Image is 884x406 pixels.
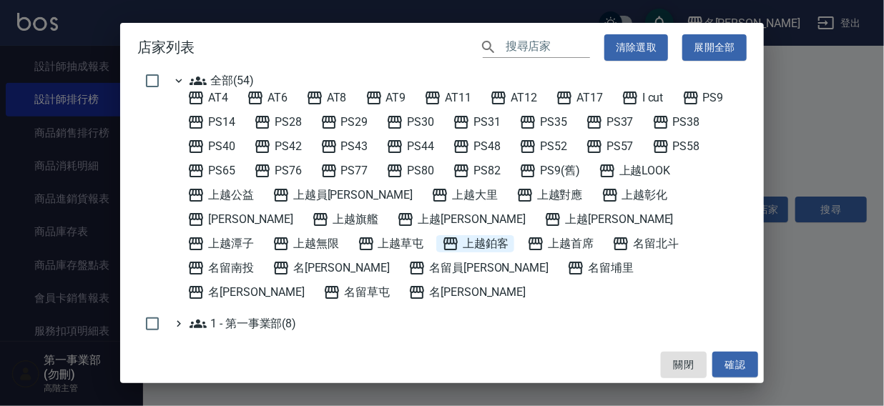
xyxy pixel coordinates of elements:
[312,211,378,228] span: 上越旗艦
[320,138,368,155] span: PS43
[386,138,434,155] span: PS44
[254,162,302,179] span: PS76
[254,138,302,155] span: PS42
[272,187,413,204] span: 上越員[PERSON_NAME]
[622,89,664,107] span: I cut
[247,89,288,107] span: AT6
[601,187,668,204] span: 上越彰化
[612,235,679,252] span: 名留北斗
[490,89,537,107] span: AT12
[453,162,501,179] span: PS82
[187,138,235,155] span: PS40
[306,89,347,107] span: AT8
[320,114,368,131] span: PS29
[187,187,254,204] span: 上越公益
[453,138,501,155] span: PS48
[408,259,549,277] span: 名留員[PERSON_NAME]
[599,162,671,179] span: 上越LOOK
[442,235,509,252] span: 上越鉑客
[453,114,501,131] span: PS31
[586,138,634,155] span: PS57
[187,89,228,107] span: AT4
[516,187,583,204] span: 上越對應
[424,89,471,107] span: AT11
[556,89,603,107] span: AT17
[323,284,390,301] span: 名留草屯
[272,259,390,277] span: 名[PERSON_NAME]
[254,114,302,131] span: PS28
[397,211,526,228] span: 上越[PERSON_NAME]
[712,352,758,378] button: 確認
[120,23,764,72] h2: 店家列表
[187,259,254,277] span: 名留南投
[187,114,235,131] span: PS14
[544,211,673,228] span: 上越[PERSON_NAME]
[187,211,293,228] span: [PERSON_NAME]
[567,259,634,277] span: 名留埔里
[386,162,434,179] span: PS80
[506,37,590,58] input: 搜尋店家
[187,235,254,252] span: 上越潭子
[187,284,305,301] span: 名[PERSON_NAME]
[682,34,747,61] button: 展開全部
[527,235,594,252] span: 上越首席
[190,72,254,89] span: 全部(54)
[365,89,406,107] span: AT9
[190,315,296,332] span: 1 - 第一事業部(8)
[431,187,498,204] span: 上越大里
[652,138,700,155] span: PS58
[408,284,526,301] span: 名[PERSON_NAME]
[386,114,434,131] span: PS30
[519,162,580,179] span: PS9(舊)
[519,114,567,131] span: PS35
[272,235,339,252] span: 上越無限
[586,114,634,131] span: PS37
[652,114,700,131] span: PS38
[682,89,724,107] span: PS9
[519,138,567,155] span: PS52
[604,34,669,61] button: 清除選取
[187,162,235,179] span: PS65
[358,235,424,252] span: 上越草屯
[320,162,368,179] span: PS77
[661,352,707,378] button: 關閉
